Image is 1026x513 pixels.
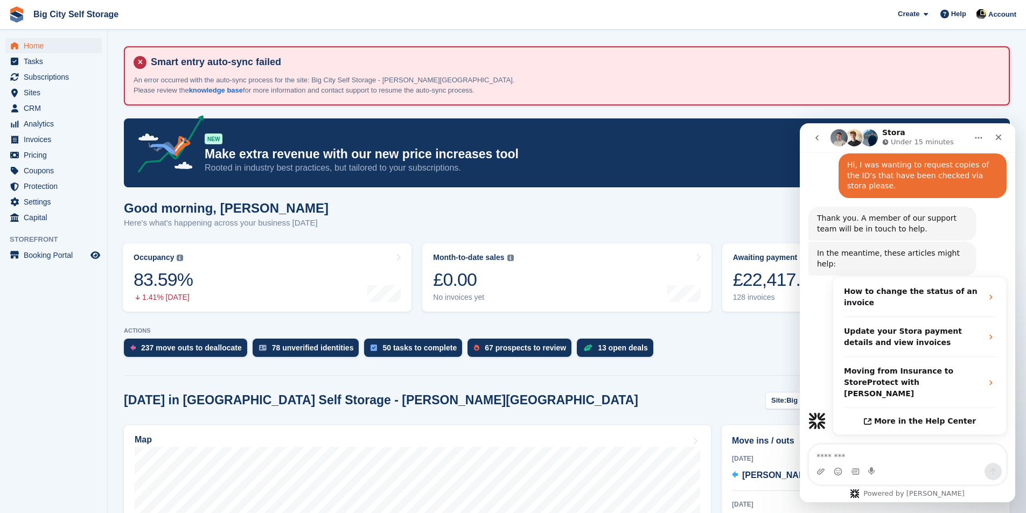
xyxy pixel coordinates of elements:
[24,147,88,163] span: Pricing
[124,201,329,215] h1: Good morning, [PERSON_NAME]
[422,243,711,312] a: Month-to-date sales £0.00 No invoices yet
[898,9,919,19] span: Create
[5,147,102,163] a: menu
[134,253,174,262] div: Occupancy
[371,345,377,351] img: task-75834270c22a3079a89374b754ae025e5fb1db73e45f91037f5363f120a921f8.svg
[205,146,916,162] p: Make extra revenue with our new price increases tool
[765,392,1010,410] button: Site: Big City Self Storage - [PERSON_NAME][GEOGRAPHIC_DATA]
[189,86,243,94] a: knowledge base
[130,345,136,351] img: move_outs_to_deallocate_icon-f764333ba52eb49d3ac5e1228854f67142a1ed5810a6f6cc68b1a99e826820c5.svg
[89,249,102,262] a: Preview store
[733,293,820,302] div: 128 invoices
[24,179,88,194] span: Protection
[24,248,88,263] span: Booking Portal
[732,469,890,483] a: [PERSON_NAME] (AB Scientific) K6
[5,179,102,194] a: menu
[732,434,1000,447] h2: Move ins / outs
[124,393,638,407] h2: [DATE] in [GEOGRAPHIC_DATA] Self Storage - [PERSON_NAME][GEOGRAPHIC_DATA]
[5,210,102,225] a: menu
[134,269,193,291] div: 83.59%
[485,343,566,352] div: 67 prospects to review
[124,217,329,229] p: Here's what's happening across your business [DATE]
[733,253,798,262] div: Awaiting payment
[988,9,1016,20] span: Account
[5,163,102,178] a: menu
[5,69,102,85] a: menu
[583,344,592,352] img: deal-1b604bf984904fb50ccaf53a9ad4b4a5d6e5aea283cecdc64d6e3604feb123c2.svg
[24,210,88,225] span: Capital
[134,75,538,96] p: An error occurred with the auto-sync process for the site: Big City Self Storage - [PERSON_NAME][...
[364,339,467,362] a: 50 tasks to complete
[272,343,354,352] div: 78 unverified identities
[253,339,365,362] a: 78 unverified identities
[205,162,916,174] p: Rooted in industry best practices, but tailored to your subscriptions.
[5,194,102,209] a: menu
[474,345,479,351] img: prospect-51fa495bee0391a8d652442698ab0144808aea92771e9ea1ae160a38d050c398.svg
[5,38,102,53] a: menu
[24,132,88,147] span: Invoices
[134,293,193,302] div: 1.41% [DATE]
[976,9,987,19] img: Patrick Nevin
[124,339,253,362] a: 237 move outs to deallocate
[733,269,820,291] div: £22,417.09
[177,255,183,261] img: icon-info-grey-7440780725fd019a000dd9b08b2336e03edf1995a4989e88bcd33f0948082b44.svg
[5,101,102,116] a: menu
[24,101,88,116] span: CRM
[124,327,1010,334] p: ACTIONS
[433,293,513,302] div: No invoices yet
[507,255,514,261] img: icon-info-grey-7440780725fd019a000dd9b08b2336e03edf1995a4989e88bcd33f0948082b44.svg
[24,85,88,100] span: Sites
[146,56,1000,68] h4: Smart entry auto-sync failed
[732,454,1000,463] div: [DATE]
[5,116,102,131] a: menu
[24,38,88,53] span: Home
[24,163,88,178] span: Coupons
[259,345,267,351] img: verify_identity-adf6edd0f0f0b5bbfe63781bf79b02c33cf7c696d77639b501bdc392416b5a36.svg
[129,115,204,177] img: price-adjustments-announcement-icon-8257ccfd72463d97f412b2fc003d46551f7dbcb40ab6d574587a9cd5c0d94...
[24,116,88,131] span: Analytics
[800,123,1015,502] iframe: Intercom live chat
[5,132,102,147] a: menu
[205,133,222,144] div: NEW
[433,269,513,291] div: £0.00
[5,85,102,100] a: menu
[135,435,152,445] h2: Map
[577,339,659,362] a: 13 open deals
[722,243,1011,312] a: Awaiting payment £22,417.09 128 invoices
[10,234,107,245] span: Storefront
[382,343,457,352] div: 50 tasks to complete
[951,9,966,19] span: Help
[598,343,648,352] div: 13 open deals
[433,253,504,262] div: Month-to-date sales
[467,339,577,362] a: 67 prospects to review
[786,395,995,406] span: Big City Self Storage - [PERSON_NAME][GEOGRAPHIC_DATA]
[5,54,102,69] a: menu
[24,69,88,85] span: Subscriptions
[742,470,876,480] span: [PERSON_NAME] (AB Scientific)
[5,248,102,263] a: menu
